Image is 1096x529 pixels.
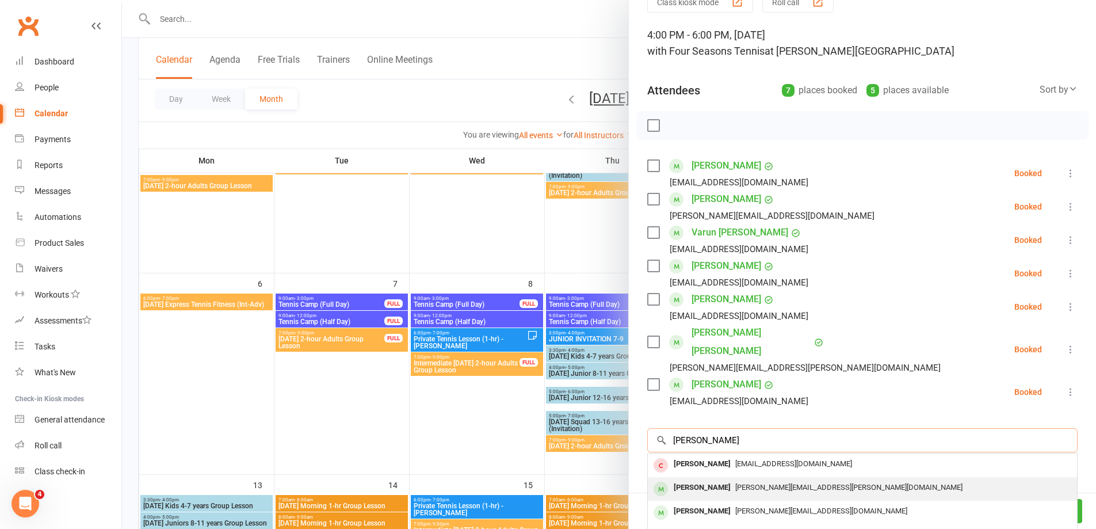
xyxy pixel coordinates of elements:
a: Dashboard [15,49,121,75]
div: [EMAIL_ADDRESS][DOMAIN_NAME] [670,175,808,190]
div: Attendees [647,82,700,98]
a: Calendar [15,101,121,127]
div: What's New [35,368,76,377]
div: places booked [782,82,857,98]
a: Varun [PERSON_NAME] [692,223,788,242]
div: People [35,83,59,92]
div: member [654,505,668,520]
div: Sort by [1040,82,1078,97]
div: member [654,458,668,473]
div: Reports [35,161,63,170]
a: Reports [15,153,121,178]
div: Messages [35,187,71,196]
a: Assessments [15,308,121,334]
div: Booked [1014,203,1042,211]
div: Booked [1014,269,1042,277]
div: 4:00 PM - 6:00 PM, [DATE] [647,27,1078,59]
a: Messages [15,178,121,204]
div: 5 [866,84,879,97]
div: [EMAIL_ADDRESS][DOMAIN_NAME] [670,242,808,257]
div: Calendar [35,109,68,118]
div: [PERSON_NAME] [669,456,735,473]
span: [PERSON_NAME][EMAIL_ADDRESS][DOMAIN_NAME] [735,507,907,515]
a: Tasks [15,334,121,360]
a: Roll call [15,433,121,459]
div: Dashboard [35,57,74,66]
div: Tasks [35,342,55,351]
div: Workouts [35,290,69,299]
div: Booked [1014,388,1042,396]
a: What's New [15,360,121,386]
a: [PERSON_NAME] [PERSON_NAME] [692,324,811,360]
div: 7 [782,84,795,97]
span: [PERSON_NAME][EMAIL_ADDRESS][PERSON_NAME][DOMAIN_NAME] [735,483,963,492]
a: [PERSON_NAME] [692,190,761,208]
div: places available [866,82,949,98]
span: with Four Seasons Tennis [647,45,765,57]
span: [EMAIL_ADDRESS][DOMAIN_NAME] [735,459,852,468]
div: [EMAIL_ADDRESS][DOMAIN_NAME] [670,275,808,290]
a: Product Sales [15,230,121,256]
div: Booked [1014,169,1042,177]
div: [EMAIL_ADDRESS][DOMAIN_NAME] [670,309,808,324]
div: Booked [1014,236,1042,244]
div: Payments [35,135,71,144]
span: at [PERSON_NAME][GEOGRAPHIC_DATA] [765,45,954,57]
a: Class kiosk mode [15,459,121,485]
div: [PERSON_NAME] [669,479,735,496]
a: Clubworx [14,12,43,40]
a: People [15,75,121,101]
a: [PERSON_NAME] [692,375,761,394]
div: Automations [35,212,81,222]
div: member [654,482,668,496]
div: Booked [1014,303,1042,311]
div: Class check-in [35,467,85,476]
div: Booked [1014,345,1042,353]
div: General attendance [35,415,105,424]
a: Automations [15,204,121,230]
span: 4 [35,490,44,499]
div: Waivers [35,264,63,273]
div: Assessments [35,316,91,325]
iframe: Intercom live chat [12,490,39,517]
input: Search to add attendees [647,428,1078,452]
div: [PERSON_NAME][EMAIL_ADDRESS][DOMAIN_NAME] [670,208,874,223]
a: [PERSON_NAME] [692,290,761,309]
a: [PERSON_NAME] [692,257,761,275]
a: Waivers [15,256,121,282]
a: [PERSON_NAME] [692,157,761,175]
a: Workouts [15,282,121,308]
a: Payments [15,127,121,153]
div: Roll call [35,441,62,450]
div: Product Sales [35,238,84,248]
a: General attendance kiosk mode [15,407,121,433]
div: [EMAIL_ADDRESS][DOMAIN_NAME] [670,394,808,409]
div: [PERSON_NAME][EMAIL_ADDRESS][PERSON_NAME][DOMAIN_NAME] [670,360,941,375]
div: [PERSON_NAME] [669,503,735,520]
